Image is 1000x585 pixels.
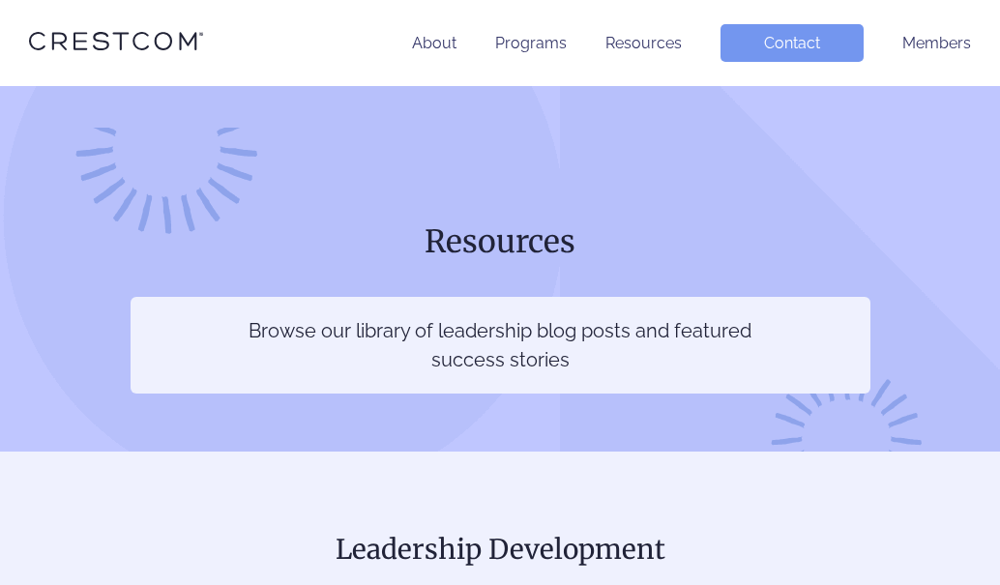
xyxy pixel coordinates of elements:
[495,34,567,52] a: Programs
[605,34,682,52] a: Resources
[131,221,870,262] h1: Resources
[412,34,456,52] a: About
[902,34,971,52] a: Members
[248,316,753,374] p: Browse our library of leadership blog posts and featured success stories
[29,529,971,570] h2: Leadership Development
[721,24,864,62] a: Contact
